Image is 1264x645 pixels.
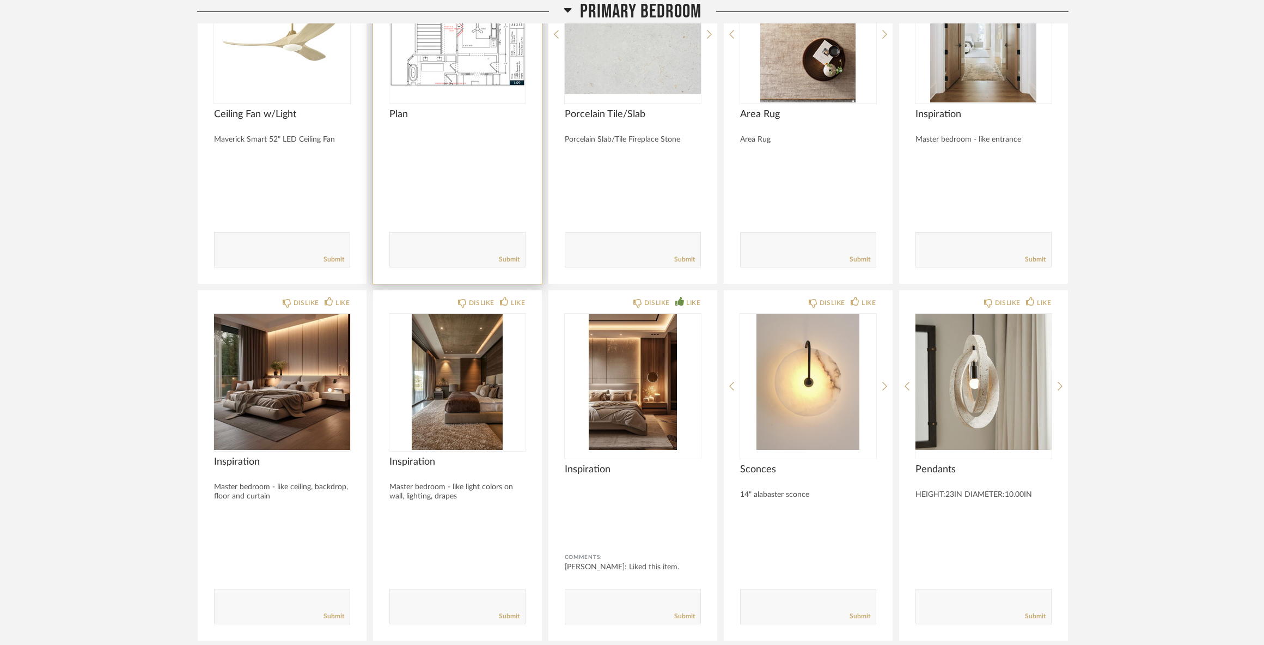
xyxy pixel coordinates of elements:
a: Submit [850,612,870,621]
a: Submit [674,255,695,264]
div: DISLIKE [294,297,319,308]
div: 14" alabaster sconce [740,490,876,500]
div: DISLIKE [995,297,1021,308]
div: Master bedroom - like light colors on wall, lighting, drapes [389,483,526,501]
div: Maverick Smart 52" LED Ceiling Fan [214,135,350,144]
a: Submit [674,612,695,621]
div: HEIGHT:23IN DIAMETER:10.00IN [915,490,1052,500]
div: Master bedroom - like ceiling, backdrop, floor and curtain [214,483,350,501]
div: Master bedroom - like entrance [915,135,1052,144]
img: undefined [214,314,350,450]
a: Submit [499,612,520,621]
div: 0 [565,314,701,450]
div: 0 [915,314,1052,450]
div: [PERSON_NAME]: Liked this item. [565,562,701,573]
div: Porcelain Slab/Tile Fireplace Stone [565,135,701,144]
div: DISLIKE [469,297,494,308]
div: 0 [740,314,876,450]
span: Inspiration [214,456,350,468]
div: LIKE [862,297,876,308]
span: Inspiration [915,108,1052,120]
span: Ceiling Fan w/Light [214,108,350,120]
span: Sconces [740,464,876,476]
div: LIKE [511,297,525,308]
span: Porcelain Tile/Slab [565,108,701,120]
span: Area Rug [740,108,876,120]
span: Plan [389,108,526,120]
div: Area Rug [740,135,876,144]
a: Submit [323,255,344,264]
a: Submit [323,612,344,621]
a: Submit [499,255,520,264]
div: LIKE [686,297,700,308]
span: Inspiration [389,456,526,468]
div: DISLIKE [820,297,845,308]
span: Pendants [915,464,1052,476]
img: undefined [389,314,526,450]
img: undefined [740,314,876,450]
div: DISLIKE [644,297,670,308]
div: LIKE [1037,297,1051,308]
div: LIKE [335,297,350,308]
img: undefined [915,314,1052,450]
span: Inspiration [565,464,701,476]
a: Submit [1025,255,1046,264]
div: Comments: [565,552,701,563]
img: undefined [565,314,701,450]
a: Submit [1025,612,1046,621]
a: Submit [850,255,870,264]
